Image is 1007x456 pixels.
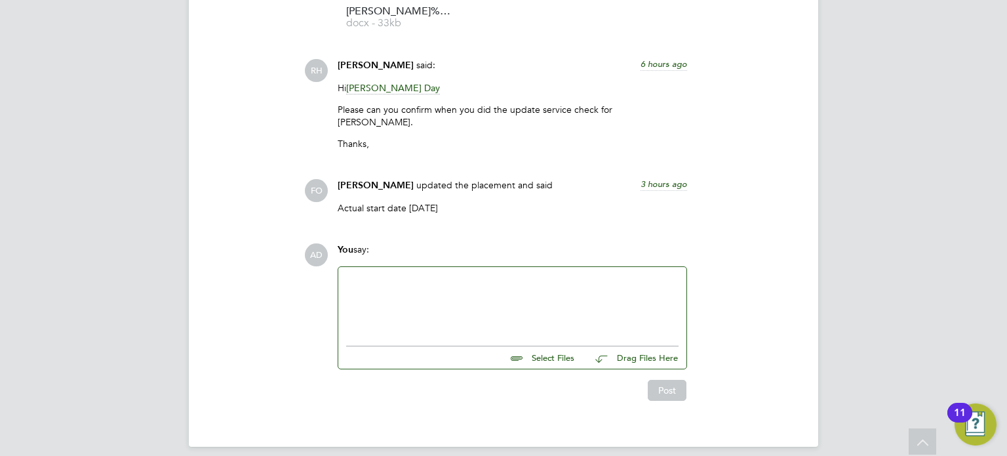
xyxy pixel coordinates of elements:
[305,59,328,82] span: RH
[416,59,435,71] span: said:
[338,104,687,127] p: Please can you confirm when you did the update service check for [PERSON_NAME].
[641,178,687,190] span: 3 hours ago
[305,179,328,202] span: FO
[338,138,687,150] p: Thanks,
[338,244,353,255] span: You
[346,7,451,16] span: [PERSON_NAME]%20Kamau%20vetting
[954,413,966,430] div: 11
[346,82,440,94] span: [PERSON_NAME] Day
[338,243,687,266] div: say:
[641,58,687,70] span: 6 hours ago
[955,404,997,446] button: Open Resource Center, 11 new notifications
[338,202,687,214] p: Actual start date [DATE]
[346,18,451,28] span: docx - 33kb
[346,7,451,28] a: [PERSON_NAME]%20Kamau%20vetting docx - 33kb
[338,82,687,94] p: Hi
[648,380,686,401] button: Post
[338,60,414,71] span: [PERSON_NAME]
[585,344,679,372] button: Drag Files Here
[338,180,414,191] span: [PERSON_NAME]
[305,243,328,266] span: AD
[416,179,553,191] span: updated the placement and said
